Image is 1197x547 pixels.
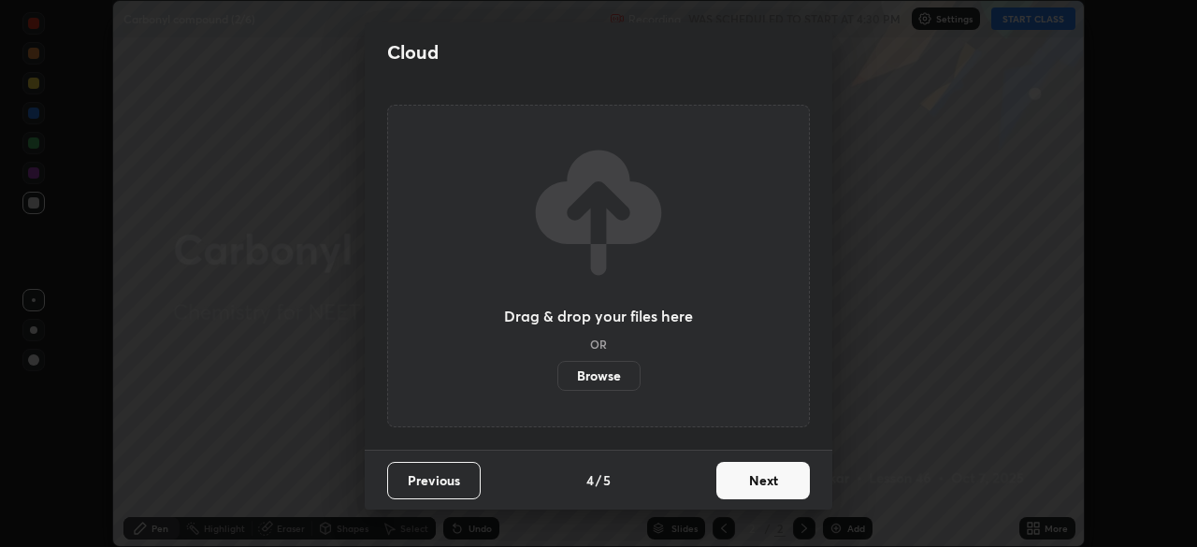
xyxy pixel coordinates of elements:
[387,462,481,499] button: Previous
[596,470,601,490] h4: /
[716,462,810,499] button: Next
[603,470,611,490] h4: 5
[387,40,439,65] h2: Cloud
[590,338,607,350] h5: OR
[504,309,693,324] h3: Drag & drop your files here
[586,470,594,490] h4: 4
